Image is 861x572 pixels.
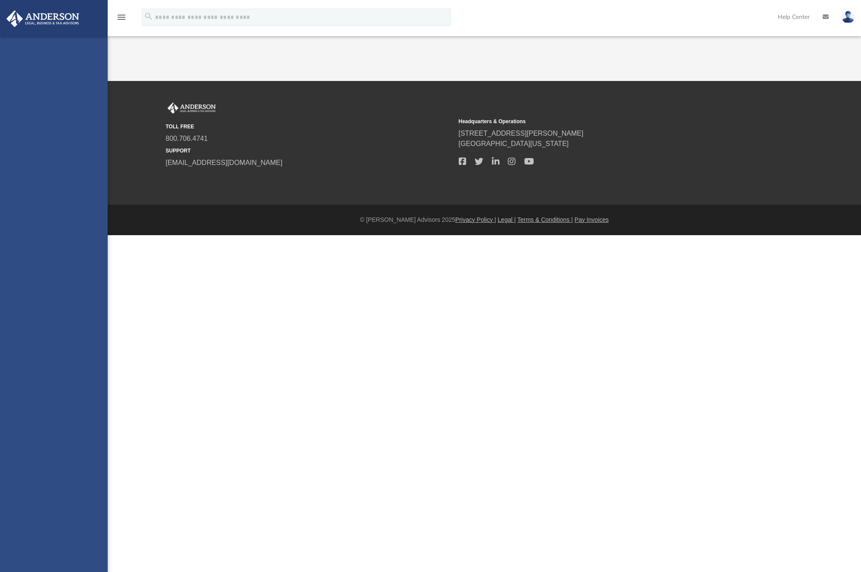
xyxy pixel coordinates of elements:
small: SUPPORT [166,147,453,155]
a: Terms & Conditions | [517,216,573,223]
img: User Pic [842,11,855,23]
a: Legal | [498,216,516,223]
i: menu [116,12,127,22]
i: search [144,12,153,21]
a: menu [116,16,127,22]
small: Headquarters & Operations [459,118,746,125]
a: [GEOGRAPHIC_DATA][US_STATE] [459,140,569,147]
a: Pay Invoices [575,216,609,223]
a: Privacy Policy | [455,216,496,223]
img: Anderson Advisors Platinum Portal [4,10,82,27]
div: © [PERSON_NAME] Advisors 2025 [108,215,861,224]
a: 800.706.4741 [166,135,208,142]
small: TOLL FREE [166,123,453,131]
a: [EMAIL_ADDRESS][DOMAIN_NAME] [166,159,283,166]
img: Anderson Advisors Platinum Portal [166,103,218,114]
a: [STREET_ADDRESS][PERSON_NAME] [459,130,584,137]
